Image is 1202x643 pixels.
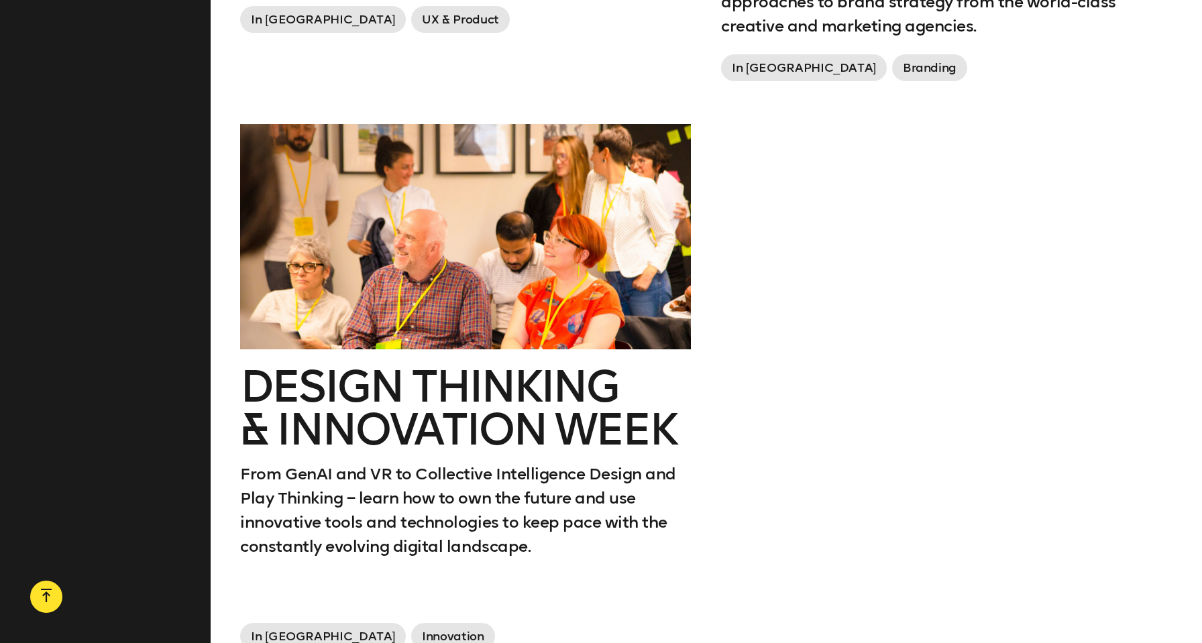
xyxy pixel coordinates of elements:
[240,365,691,451] h2: Design Thinking & innovation Week
[892,54,967,81] span: Branding
[240,462,691,559] p: From GenAI and VR to Collective Intelligence Design and Play Thinking – learn how to own the futu...
[240,6,406,33] span: In [GEOGRAPHIC_DATA]
[411,6,510,33] span: UX & Product
[721,54,887,81] span: In [GEOGRAPHIC_DATA]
